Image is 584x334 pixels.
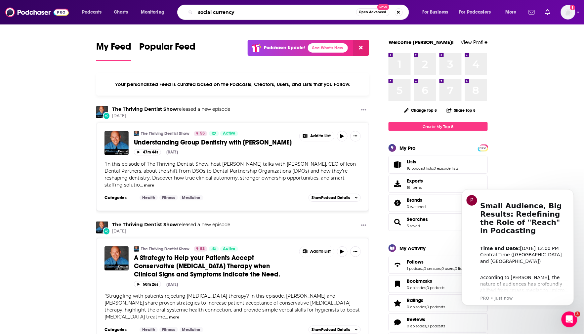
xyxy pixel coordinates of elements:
[165,314,168,320] span: ...
[134,254,295,278] a: A Strategy to Help your Patients Accept Conservative [MEDICAL_DATA] Therapy when Clinical Signs a...
[399,245,426,251] div: My Activity
[223,130,235,137] span: Active
[407,197,426,203] a: Brands
[300,131,334,142] button: Show More Button
[96,41,131,61] a: My Feed
[561,5,575,20] span: Logged in as hoffmacv
[112,222,177,228] a: The Thriving Dentist Show
[407,285,426,290] a: 0 episodes
[358,222,369,230] button: Show More Button
[526,7,537,18] a: Show notifications dropdown
[422,8,448,17] span: For Business
[350,246,361,257] button: Show More Button
[356,8,390,16] button: Open AdvancedNew
[114,8,128,17] span: Charts
[452,183,584,310] iframe: Intercom notifications message
[220,246,238,252] a: Active
[82,8,102,17] span: Podcasts
[459,8,491,17] span: For Podcasters
[389,39,454,45] a: Welcome [PERSON_NAME]!
[407,297,423,303] span: Ratings
[180,327,203,332] a: Medicine
[312,195,350,200] span: Show Podcast Details
[461,39,488,45] a: View Profile
[96,106,108,118] img: The Thriving Dentist Show
[112,106,230,112] h3: released a new episode
[140,195,158,200] a: Health
[427,324,445,328] a: 0 podcasts
[389,294,488,312] span: Ratings
[223,246,235,252] span: Active
[104,293,360,320] span: Struggling with patients rejecting [MEDICAL_DATA] therapy? In this episode, [PERSON_NAME] and [PE...
[389,156,488,174] span: Lists
[391,279,404,289] a: Bookmarks
[407,278,432,284] span: Bookmarks
[104,161,356,188] span: "
[310,134,331,139] span: Add to List
[5,6,69,19] img: Podchaser - Follow, Share and Rate Podcasts
[562,312,577,327] iframe: Intercom live chat
[389,122,488,131] a: Create My Top 8
[134,138,295,146] a: Understanding Group Dentistry with [PERSON_NAME]
[140,182,143,188] span: ...
[180,195,203,200] a: Medicine
[166,150,178,154] div: [DATE]
[96,41,131,56] span: My Feed
[391,179,404,188] span: Exports
[407,224,420,228] a: 3 saved
[359,11,387,14] span: Open Advanced
[427,305,445,309] a: 0 podcasts
[389,175,488,193] a: Exports
[407,185,423,190] span: 16 items
[134,131,139,136] img: The Thriving Dentist Show
[264,45,305,51] p: Podchaser Update!
[427,285,445,290] a: 0 podcasts
[424,266,441,271] a: 0 creators
[194,246,207,252] a: 53
[134,138,292,146] span: Understanding Group Dentistry with [PERSON_NAME]
[377,4,389,10] span: New
[184,5,415,20] div: Search podcasts, credits, & more...
[140,327,158,332] a: Health
[309,326,361,334] button: ShowPodcast Details
[505,8,517,17] span: More
[166,282,178,287] div: [DATE]
[159,327,178,332] a: Fitness
[109,7,132,18] a: Charts
[389,313,488,331] span: Reviews
[144,183,154,188] button: more
[104,293,360,320] span: "
[407,197,422,203] span: Brands
[407,278,445,284] a: Bookmarks
[96,222,108,233] img: The Thriving Dentist Show
[407,159,459,165] a: Lists
[391,299,404,308] a: Ratings
[96,73,369,96] div: Your personalized Feed is curated based on the Podcasts, Creators, Users, and Lists that you Follow.
[479,146,487,150] span: PRO
[389,194,488,212] span: Brands
[407,297,445,303] a: Ratings
[570,5,575,10] svg: Add a profile image
[112,222,230,228] h3: released a new episode
[389,256,488,274] span: Follows
[407,216,428,222] a: Searches
[434,166,459,171] a: 0 episode lists
[200,130,205,137] span: 53
[391,318,404,327] a: Reviews
[104,246,129,271] img: A Strategy to Help your Patients Accept Conservative Periodontal Therapy when Clinical Signs and ...
[308,43,348,53] a: See What's New
[418,7,457,18] button: open menu
[300,246,334,257] button: Show More Button
[195,7,356,18] input: Search podcasts, credits, & more...
[407,259,465,265] a: Follows
[391,218,404,227] a: Searches
[139,41,195,61] a: Popular Feed
[389,275,488,293] span: Bookmarks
